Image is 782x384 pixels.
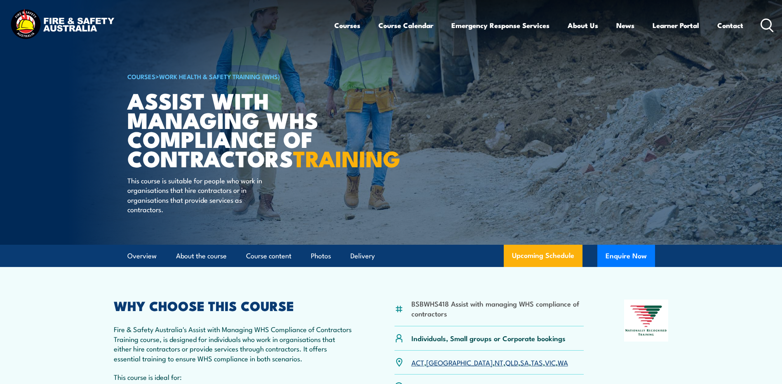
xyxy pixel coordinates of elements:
a: TAS [531,357,543,367]
a: Courses [334,14,360,36]
h6: > [127,71,331,81]
a: ACT [411,357,424,367]
a: About Us [568,14,598,36]
a: News [616,14,634,36]
a: Delivery [350,245,375,267]
h2: WHY CHOOSE THIS COURSE [114,300,355,311]
a: SA [520,357,529,367]
a: [GEOGRAPHIC_DATA] [426,357,493,367]
a: Photos [311,245,331,267]
button: Enquire Now [597,245,655,267]
p: Individuals, Small groups or Corporate bookings [411,333,566,343]
a: Learner Portal [653,14,699,36]
a: Work Health & Safety Training (WHS) [159,72,280,81]
a: Course Calendar [378,14,433,36]
p: Fire & Safety Australia's Assist with Managing WHS Compliance of Contractors Training course, is ... [114,324,355,363]
p: This course is ideal for: [114,372,355,382]
a: QLD [505,357,518,367]
p: , , , , , , , [411,358,568,367]
a: Contact [717,14,743,36]
a: Overview [127,245,157,267]
a: VIC [545,357,556,367]
a: COURSES [127,72,155,81]
a: Upcoming Schedule [504,245,582,267]
img: Nationally Recognised Training logo. [624,300,669,342]
p: This course is suitable for people who work in organisations that hire contractors or in organisa... [127,176,278,214]
li: BSBWHS418 Assist with managing WHS compliance of contractors [411,299,584,318]
a: WA [558,357,568,367]
a: Emergency Response Services [451,14,550,36]
a: About the course [176,245,227,267]
a: Course content [246,245,291,267]
strong: TRAINING [293,140,400,175]
h1: Assist with Managing WHS Compliance of Contractors [127,91,331,168]
a: NT [495,357,503,367]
